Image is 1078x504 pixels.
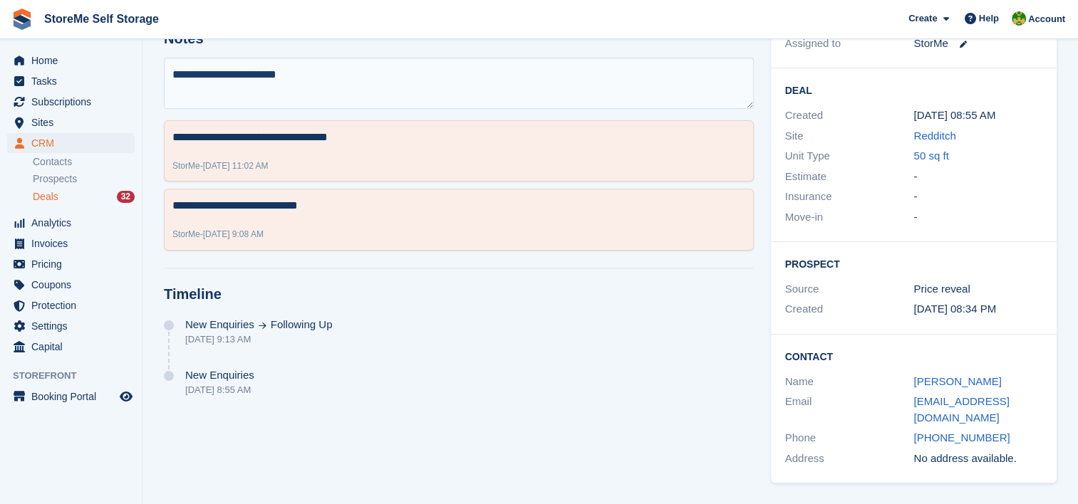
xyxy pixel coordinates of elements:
[31,337,117,357] span: Capital
[185,319,254,330] span: New Enquiries
[185,369,254,381] span: New Enquiries
[7,133,135,153] a: menu
[31,51,117,70] span: Home
[7,316,135,336] a: menu
[31,92,117,112] span: Subscriptions
[31,71,117,91] span: Tasks
[1028,12,1065,26] span: Account
[913,395,1009,424] a: [EMAIL_ADDRESS][DOMAIN_NAME]
[913,375,1001,387] a: [PERSON_NAME]
[785,281,914,298] div: Source
[979,11,999,26] span: Help
[31,316,117,336] span: Settings
[172,159,269,172] div: -
[11,9,33,30] img: stora-icon-8386f47178a22dfd0bd8f6a31ec36ba5ce8667c1dd55bd0f319d3a0aa187defe.svg
[7,275,135,295] a: menu
[913,431,1010,443] a: [PHONE_NUMBER]
[785,148,914,164] div: Unit Type
[31,275,117,295] span: Coupons
[913,209,1042,226] div: -
[31,133,117,153] span: CRM
[785,169,914,185] div: Estimate
[908,11,937,26] span: Create
[785,374,914,390] div: Name
[31,254,117,274] span: Pricing
[203,161,269,171] span: [DATE] 11:02 AM
[38,7,165,31] a: StoreMe Self Storage
[913,36,948,52] div: StorMe
[33,172,135,187] a: Prospects
[13,369,142,383] span: Storefront
[7,233,135,253] a: menu
[164,286,754,303] h2: Timeline
[785,430,914,446] div: Phone
[7,254,135,274] a: menu
[118,388,135,405] a: Preview store
[7,295,135,315] a: menu
[7,51,135,70] a: menu
[7,71,135,91] a: menu
[785,451,914,467] div: Address
[785,209,914,226] div: Move-in
[7,112,135,132] a: menu
[913,149,948,162] a: 50 sq ft
[913,130,955,142] a: Redditch
[31,387,117,406] span: Booking Portal
[7,337,135,357] a: menu
[33,155,135,169] a: Contacts
[271,319,333,330] span: Following Up
[785,128,914,145] div: Site
[203,229,264,239] span: [DATE] 9:08 AM
[172,229,200,239] span: StorMe
[785,107,914,124] div: Created
[785,256,1043,271] h2: Prospect
[33,172,77,186] span: Prospects
[785,349,1043,363] h2: Contact
[185,334,332,345] div: [DATE] 9:13 AM
[1012,11,1026,26] img: StorMe
[172,161,200,171] span: StorMe
[913,301,1042,317] div: [DATE] 08:34 PM
[185,384,254,395] div: [DATE] 8:55 AM
[913,169,1042,185] div: -
[7,387,135,406] a: menu
[7,213,135,233] a: menu
[33,189,135,204] a: Deals 32
[913,107,1042,124] div: [DATE] 08:55 AM
[7,92,135,112] a: menu
[913,451,1042,467] div: No address available.
[785,36,914,52] div: Assigned to
[33,190,58,204] span: Deals
[785,394,914,426] div: Email
[31,233,117,253] span: Invoices
[785,301,914,317] div: Created
[913,189,1042,205] div: -
[172,228,264,241] div: -
[31,112,117,132] span: Sites
[31,213,117,233] span: Analytics
[785,83,1043,97] h2: Deal
[913,281,1042,298] div: Price reveal
[117,191,135,203] div: 32
[785,189,914,205] div: Insurance
[31,295,117,315] span: Protection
